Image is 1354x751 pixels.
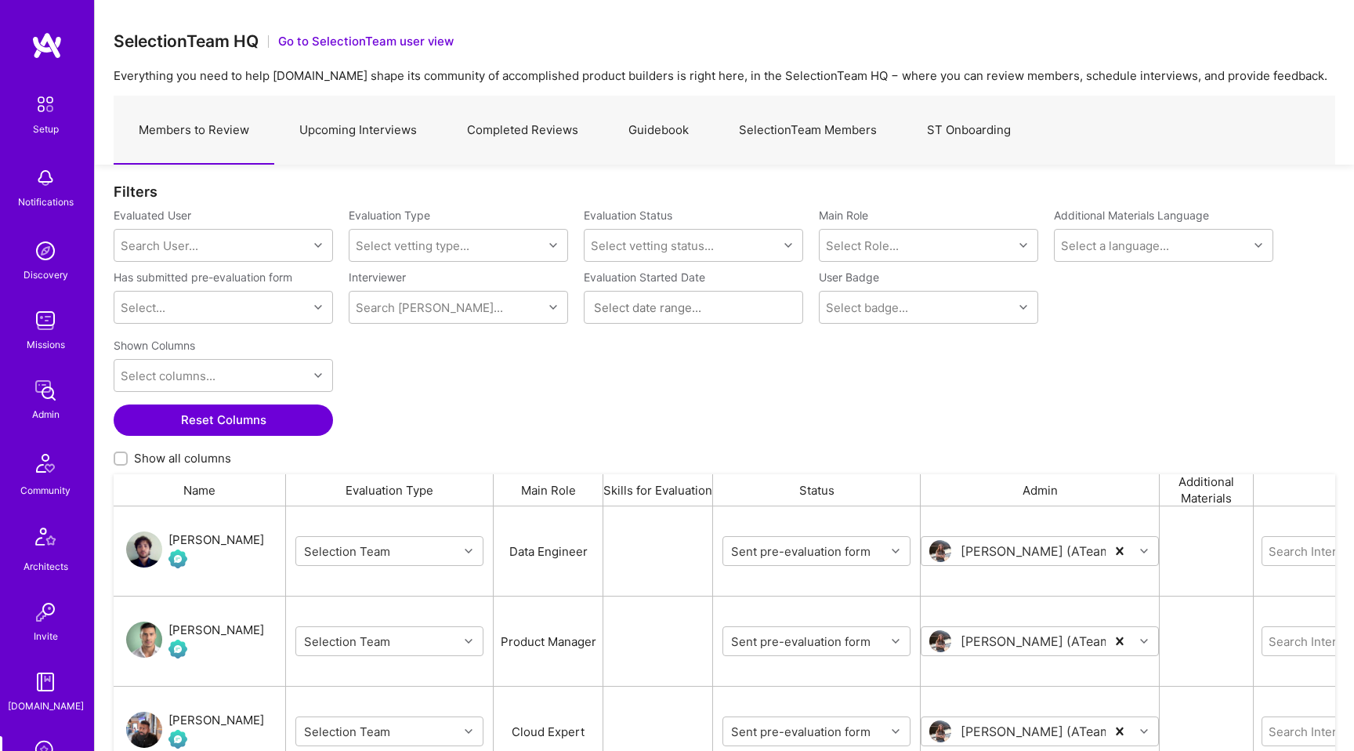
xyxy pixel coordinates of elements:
div: Select badge... [826,299,908,316]
img: discovery [30,235,61,267]
i: icon Chevron [314,241,322,249]
img: Evaluation Call Pending [168,550,187,568]
img: User Avatar [126,532,162,568]
img: Architects [27,521,64,558]
i: icon Chevron [549,303,557,311]
i: icon Chevron [892,727,900,735]
div: Select a language... [1061,238,1169,254]
div: Select Role... [826,238,899,254]
div: Product Manager [494,597,603,686]
a: User Avatar[PERSON_NAME]Evaluation Call Pending [126,531,264,571]
i: icon Chevron [1140,727,1148,735]
img: User Avatar [929,630,951,652]
div: Additional Materials [1160,474,1254,506]
i: icon Chevron [1140,547,1148,555]
div: [PERSON_NAME] [168,531,264,550]
img: Community [27,444,64,482]
div: Search User... [121,238,198,254]
div: Select... [121,299,165,316]
div: Discovery [24,267,68,283]
i: icon Chevron [1019,303,1027,311]
img: Invite [30,597,61,628]
label: Main Role [819,208,1038,223]
input: Select date range... [594,299,793,315]
a: User Avatar[PERSON_NAME]Evaluation Call Pending [126,621,264,662]
img: bell [30,162,61,194]
i: icon Chevron [784,241,792,249]
label: Additional Materials Language [1054,208,1209,223]
div: Select vetting type... [356,238,469,254]
i: icon Chevron [1019,241,1027,249]
div: Evaluation Type [286,474,494,506]
div: Skills for Evaluation [603,474,713,506]
img: User Avatar [929,720,951,742]
label: User Badge [819,270,879,285]
div: Missions [27,336,65,353]
div: Community [20,482,71,499]
a: Upcoming Interviews [274,96,442,165]
a: SelectionTeam Members [714,96,902,165]
div: Filters [114,183,1335,200]
div: Setup [33,121,59,137]
i: icon Chevron [314,372,322,379]
span: Show all columns [134,450,231,466]
a: ST Onboarding [902,96,1036,165]
label: Evaluated User [114,208,333,223]
img: User Avatar [929,540,951,562]
a: Members to Review [114,96,274,165]
img: User Avatar [126,712,162,748]
label: Evaluation Type [349,208,430,223]
div: [PERSON_NAME] [168,621,264,640]
p: Everything you need to help [DOMAIN_NAME] shape its community of accomplished product builders is... [114,67,1335,84]
div: Name [114,474,286,506]
h3: SelectionTeam HQ [114,31,259,51]
div: Search [PERSON_NAME]... [356,299,503,316]
button: Go to SelectionTeam user view [278,33,454,49]
img: User Avatar [126,622,162,658]
div: Data Engineer [494,506,603,596]
label: Evaluation Started Date [584,270,803,285]
i: icon Chevron [1140,637,1148,645]
img: logo [31,31,63,60]
i: icon Chevron [314,303,322,311]
img: setup [29,88,62,121]
img: teamwork [30,305,61,336]
div: Select vetting status... [591,238,714,254]
i: icon Chevron [465,637,472,645]
img: guide book [30,666,61,698]
div: Notifications [18,194,74,210]
div: Main Role [494,474,603,506]
div: Architects [24,558,68,575]
div: Select columns... [121,368,215,384]
div: Invite [34,628,58,644]
img: Evaluation Call Pending [168,730,187,749]
div: [PERSON_NAME] [168,711,264,730]
label: Shown Columns [114,338,195,353]
label: Evaluation Status [584,208,672,223]
img: Evaluation Call Pending [168,640,187,658]
i: icon Chevron [549,241,557,249]
i: icon Chevron [892,547,900,555]
label: Interviewer [349,270,568,285]
div: Status [713,474,921,506]
button: Reset Columns [114,405,333,436]
i: icon Chevron [892,637,900,645]
img: admin teamwork [30,375,61,406]
a: Guidebook [603,96,714,165]
i: icon Chevron [465,547,472,555]
a: Completed Reviews [442,96,603,165]
div: Admin [921,474,1160,506]
label: Has submitted pre-evaluation form [114,270,292,285]
div: [DOMAIN_NAME] [8,698,84,714]
div: Admin [32,406,60,423]
i: icon Chevron [465,727,472,735]
i: icon Chevron [1254,241,1262,249]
